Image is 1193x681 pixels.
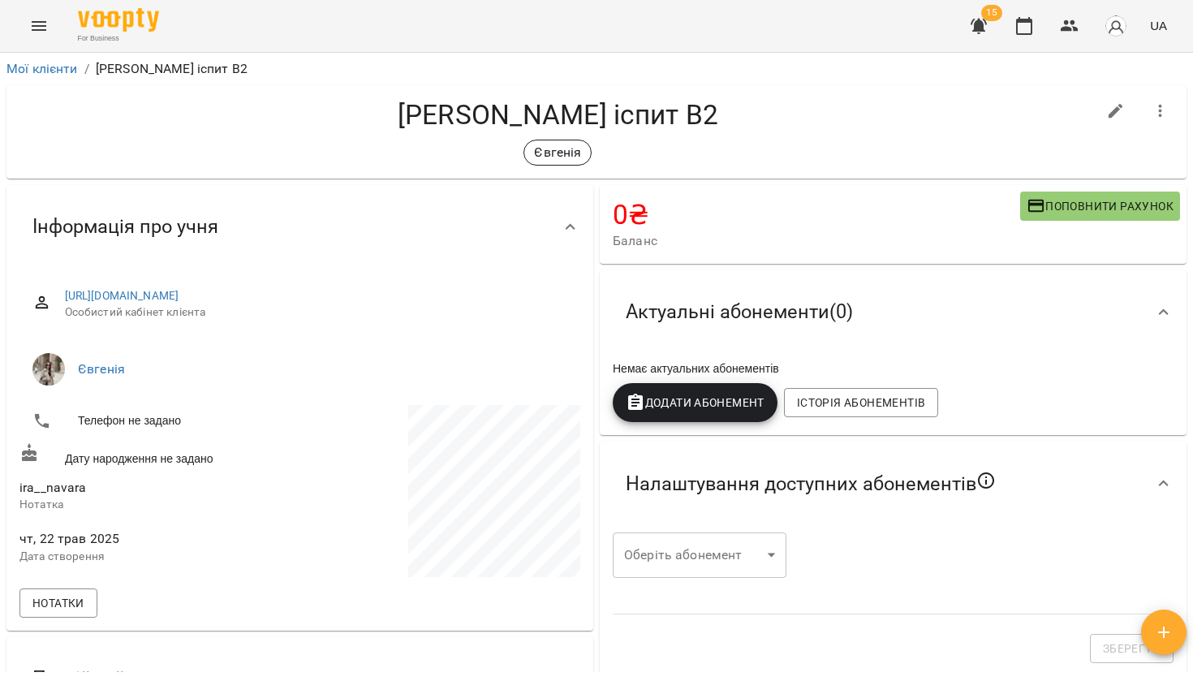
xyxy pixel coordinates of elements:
[981,5,1002,21] span: 15
[613,231,1020,251] span: Баланс
[600,442,1187,526] div: Налаштування доступних абонементів
[19,480,87,495] span: ira__navara
[1143,11,1174,41] button: UA
[19,405,297,437] li: Телефон не задано
[976,471,996,490] svg: Якщо не обрано жодного, клієнт зможе побачити всі публічні абонементи
[784,388,938,417] button: Історія абонементів
[65,289,179,302] a: [URL][DOMAIN_NAME]
[626,300,853,325] span: Актуальні абонементи ( 0 )
[19,98,1096,131] h4: [PERSON_NAME] іспит В2
[32,353,65,386] img: Євгенія
[1020,192,1180,221] button: Поповнити рахунок
[1150,17,1167,34] span: UA
[78,8,159,32] img: Voopty Logo
[84,59,89,79] li: /
[600,270,1187,354] div: Актуальні абонементи(0)
[613,532,786,578] div: ​
[6,59,1187,79] nav: breadcrumb
[32,214,218,239] span: Інформація про учня
[1105,15,1127,37] img: avatar_s.png
[32,593,84,613] span: Нотатки
[523,140,592,166] div: Євгенія
[797,393,925,412] span: Історія абонементів
[626,393,764,412] span: Додати Абонемент
[534,143,581,162] p: Євгенія
[626,471,996,497] span: Налаштування доступних абонементів
[609,357,1177,380] div: Немає актуальних абонементів
[613,198,1020,231] h4: 0 ₴
[19,588,97,618] button: Нотатки
[1027,196,1174,216] span: Поповнити рахунок
[78,361,125,377] a: Євгенія
[19,6,58,45] button: Menu
[19,529,297,549] span: чт, 22 трав 2025
[96,59,248,79] p: [PERSON_NAME] іспит В2
[613,383,777,422] button: Додати Абонемент
[78,33,159,44] span: For Business
[19,549,297,565] p: Дата створення
[6,61,78,76] a: Мої клієнти
[65,304,567,321] span: Особистий кабінет клієнта
[19,497,297,513] p: Нотатка
[16,440,300,470] div: Дату народження не задано
[6,185,593,269] div: Інформація про учня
